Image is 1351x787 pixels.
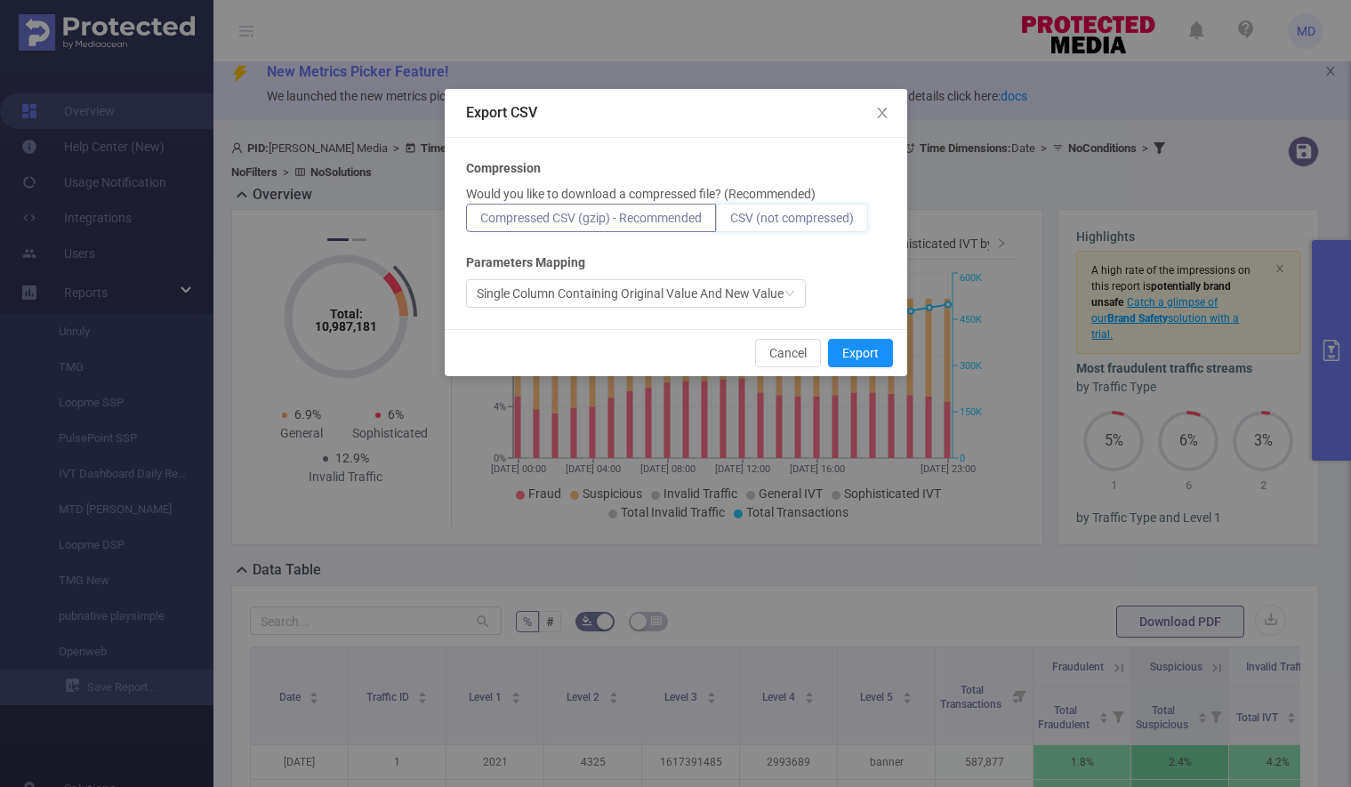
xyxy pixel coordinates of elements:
div: Export CSV [466,103,886,123]
button: Cancel [755,339,821,367]
b: Compression [466,159,541,178]
b: Parameters Mapping [466,253,585,272]
button: Export [828,339,893,367]
button: Close [857,89,907,139]
p: Would you like to download a compressed file? (Recommended) [466,185,816,204]
div: Single Column Containing Original Value And New Value [477,280,784,307]
span: Compressed CSV (gzip) - Recommended [480,211,702,225]
span: CSV (not compressed) [730,211,854,225]
i: icon: close [875,106,889,120]
i: icon: down [784,288,795,301]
